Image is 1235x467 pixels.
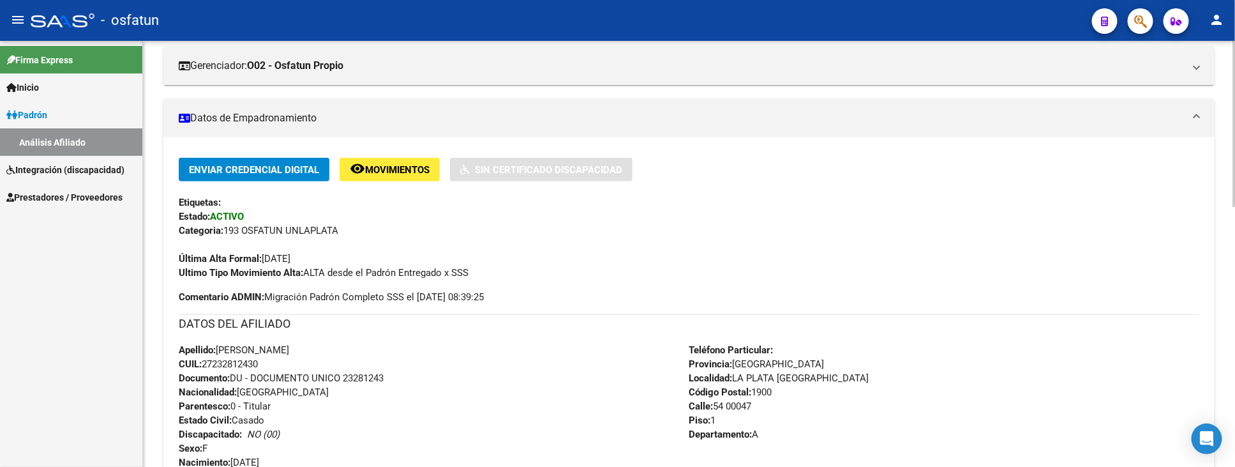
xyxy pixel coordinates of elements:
strong: Piso: [689,415,711,426]
span: 54 00047 [689,401,752,412]
span: Integración (discapacidad) [6,163,124,177]
span: [GEOGRAPHIC_DATA] [179,387,329,398]
mat-icon: menu [10,12,26,27]
strong: Estado Civil: [179,415,232,426]
strong: Sexo: [179,443,202,454]
strong: Departamento: [689,429,752,440]
mat-expansion-panel-header: Gerenciador:O02 - Osfatun Propio [163,47,1215,85]
mat-panel-title: Gerenciador: [179,59,1184,73]
strong: Discapacitado: [179,429,242,440]
span: Migración Padrón Completo SSS el [DATE] 08:39:25 [179,290,484,304]
span: DU - DOCUMENTO UNICO 23281243 [179,372,384,384]
span: A [689,429,759,440]
strong: Categoria: [179,225,223,236]
h3: DATOS DEL AFILIADO [179,315,1199,333]
mat-expansion-panel-header: Datos de Empadronamiento [163,99,1215,137]
span: [PERSON_NAME] [179,344,289,356]
i: NO (00) [247,429,280,440]
span: F [179,443,207,454]
strong: Nacionalidad: [179,387,237,398]
span: 1900 [689,387,772,398]
strong: Comentario ADMIN: [179,291,264,303]
button: Movimientos [340,158,440,181]
span: 27232812430 [179,358,258,370]
span: [GEOGRAPHIC_DATA] [689,358,825,370]
span: Movimientos [365,164,430,176]
div: Open Intercom Messenger [1192,424,1222,454]
span: LA PLATA [GEOGRAPHIC_DATA] [689,372,869,384]
strong: Apellido: [179,344,216,356]
span: [DATE] [179,253,290,264]
strong: CUIL: [179,358,202,370]
span: Firma Express [6,53,73,67]
strong: Ultimo Tipo Movimiento Alta: [179,267,303,279]
strong: ACTIVO [210,211,244,222]
mat-panel-title: Datos de Empadronamiento [179,111,1184,125]
span: 0 - Titular [179,401,271,412]
strong: Estado: [179,211,210,222]
strong: Última Alta Formal: [179,253,262,264]
span: Padrón [6,108,47,122]
strong: Código Postal: [689,387,752,398]
strong: Teléfono Particular: [689,344,774,356]
span: 1 [689,415,716,426]
span: Enviar Credencial Digital [189,164,319,176]
button: Enviar Credencial Digital [179,158,329,181]
strong: Parentesco: [179,401,230,412]
strong: O02 - Osfatun Propio [247,59,343,73]
mat-icon: remove_red_eye [350,161,365,176]
span: ALTA desde el Padrón Entregado x SSS [179,267,468,279]
strong: Provincia: [689,358,733,370]
mat-icon: person [1209,12,1225,27]
strong: Etiquetas: [179,197,221,208]
strong: Documento: [179,372,230,384]
div: 193 OSFATUN UNLAPLATA [179,224,1199,238]
span: Prestadores / Proveedores [6,190,123,204]
span: Inicio [6,80,39,95]
strong: Calle: [689,401,714,412]
button: Sin Certificado Discapacidad [450,158,632,181]
span: - osfatun [101,6,159,34]
strong: Localidad: [689,372,733,384]
span: Sin Certificado Discapacidad [475,164,622,176]
span: Casado [179,415,264,426]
